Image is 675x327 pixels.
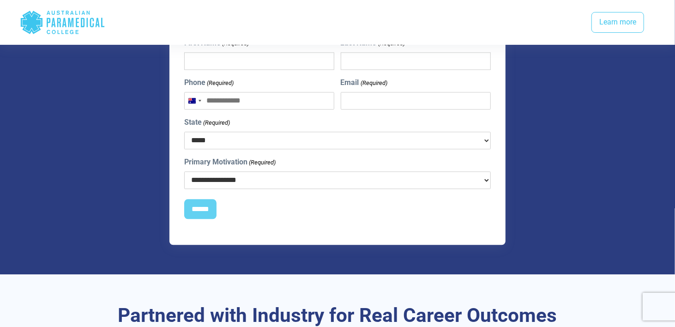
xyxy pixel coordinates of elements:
span: (Required) [248,158,276,167]
div: Australian Paramedical College [20,7,105,37]
span: (Required) [360,79,387,88]
label: Primary Motivation [184,157,276,168]
label: Email [341,77,387,88]
label: State [184,117,230,128]
label: Phone [184,77,234,88]
span: (Required) [206,79,234,88]
span: (Required) [203,118,230,127]
a: Learn more [591,12,644,33]
button: Selected country [185,92,204,109]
